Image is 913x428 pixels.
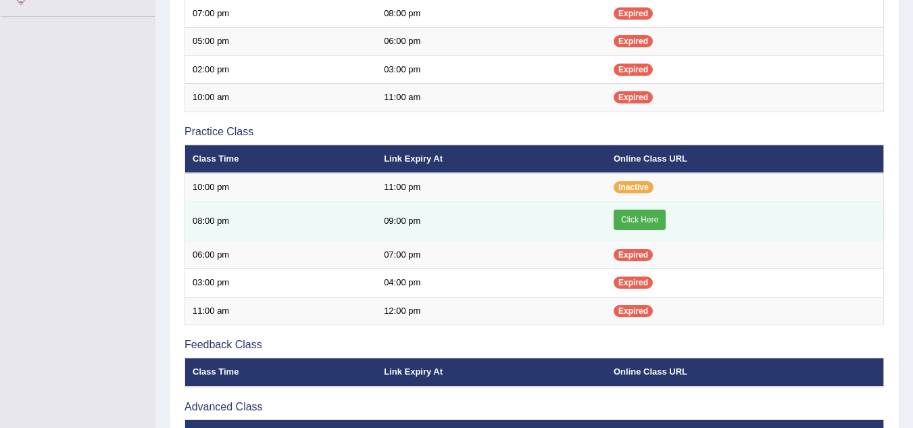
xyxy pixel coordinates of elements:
[185,358,377,387] th: Class Time
[606,145,884,173] th: Online Class URL
[185,28,377,56] td: 05:00 pm
[376,201,606,241] td: 09:00 pm
[376,173,606,201] td: 11:00 pm
[614,91,653,103] span: Expired
[614,210,666,230] a: Click Here
[614,277,653,289] span: Expired
[185,297,377,325] td: 11:00 am
[184,339,884,351] h3: Feedback Class
[376,145,606,173] th: Link Expiry At
[185,84,377,112] td: 10:00 am
[185,145,377,173] th: Class Time
[614,35,653,47] span: Expired
[376,84,606,112] td: 11:00 am
[376,358,606,387] th: Link Expiry At
[614,249,653,261] span: Expired
[376,241,606,269] td: 07:00 pm
[185,173,377,201] td: 10:00 pm
[185,241,377,269] td: 06:00 pm
[614,64,653,76] span: Expired
[376,28,606,56] td: 06:00 pm
[614,181,653,193] span: Inactive
[185,55,377,84] td: 02:00 pm
[376,55,606,84] td: 03:00 pm
[376,269,606,298] td: 04:00 pm
[185,269,377,298] td: 03:00 pm
[184,126,884,138] h3: Practice Class
[614,305,653,317] span: Expired
[184,401,884,413] h3: Advanced Class
[376,297,606,325] td: 12:00 pm
[185,201,377,241] td: 08:00 pm
[606,358,884,387] th: Online Class URL
[614,7,653,20] span: Expired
